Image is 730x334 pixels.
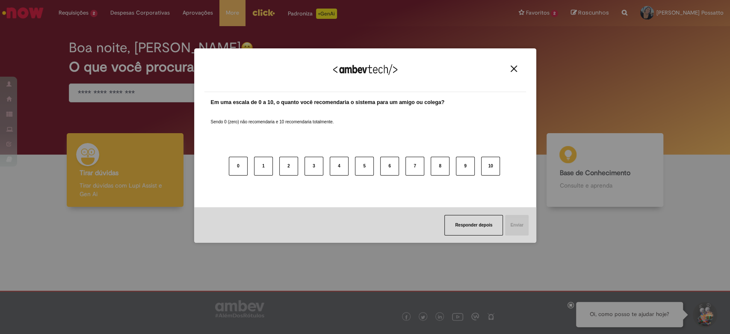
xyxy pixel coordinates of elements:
button: Close [508,65,520,72]
img: Logo Ambevtech [333,64,397,75]
button: 10 [481,157,500,176]
button: 3 [304,157,323,176]
button: 4 [330,157,349,176]
button: Responder depois [444,215,503,236]
button: 2 [279,157,298,176]
button: 7 [405,157,424,176]
button: 9 [456,157,475,176]
button: 0 [229,157,248,176]
button: 8 [431,157,449,176]
label: Sendo 0 (zero) não recomendaria e 10 recomendaria totalmente. [211,109,334,125]
button: 1 [254,157,273,176]
img: Close [511,66,517,72]
button: 5 [355,157,374,176]
button: 6 [380,157,399,176]
label: Em uma escala de 0 a 10, o quanto você recomendaria o sistema para um amigo ou colega? [211,98,445,107]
